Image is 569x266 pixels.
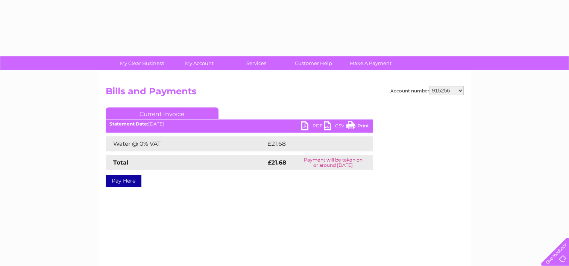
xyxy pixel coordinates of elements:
strong: Total [113,159,129,166]
a: My Account [168,56,230,70]
a: PDF [301,121,324,132]
a: Print [346,121,369,132]
h2: Bills and Payments [106,86,464,100]
a: My Clear Business [111,56,173,70]
a: Services [225,56,287,70]
td: £21.68 [266,136,357,151]
strong: £21.68 [268,159,286,166]
div: Account number [390,86,464,95]
b: Statement Date: [109,121,148,127]
a: Current Invoice [106,107,218,119]
td: Water @ 0% VAT [106,136,266,151]
a: Customer Help [282,56,344,70]
a: Pay Here [106,175,141,187]
a: CSV [324,121,346,132]
div: [DATE] [106,121,373,127]
td: Payment will be taken on or around [DATE] [294,155,373,170]
a: Make A Payment [340,56,402,70]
